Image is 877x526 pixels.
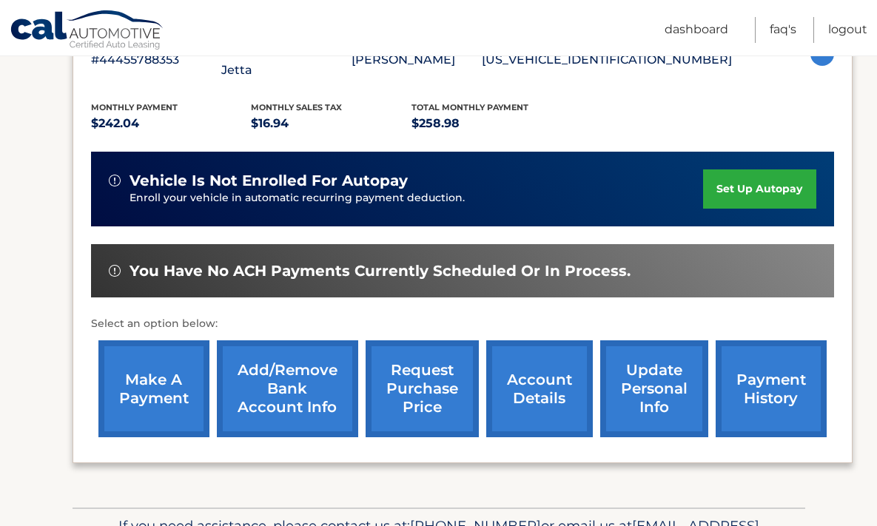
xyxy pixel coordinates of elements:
[703,169,816,209] a: set up autopay
[665,17,728,43] a: Dashboard
[352,50,482,70] p: [PERSON_NAME]
[366,340,479,437] a: request purchase price
[770,17,796,43] a: FAQ's
[217,340,358,437] a: Add/Remove bank account info
[98,340,209,437] a: make a payment
[251,102,342,112] span: Monthly sales Tax
[251,113,411,134] p: $16.94
[221,39,352,81] p: 2025 Volkswagen Jetta
[411,102,528,112] span: Total Monthly Payment
[600,340,708,437] a: update personal info
[130,172,408,190] span: vehicle is not enrolled for autopay
[486,340,593,437] a: account details
[91,113,252,134] p: $242.04
[91,102,178,112] span: Monthly Payment
[91,315,834,333] p: Select an option below:
[411,113,572,134] p: $258.98
[130,262,631,280] span: You have no ACH payments currently scheduled or in process.
[828,17,867,43] a: Logout
[10,10,165,53] a: Cal Automotive
[91,50,221,70] p: #44455788353
[482,50,732,70] p: [US_VEHICLE_IDENTIFICATION_NUMBER]
[716,340,827,437] a: payment history
[109,175,121,186] img: alert-white.svg
[130,190,704,206] p: Enroll your vehicle in automatic recurring payment deduction.
[109,265,121,277] img: alert-white.svg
